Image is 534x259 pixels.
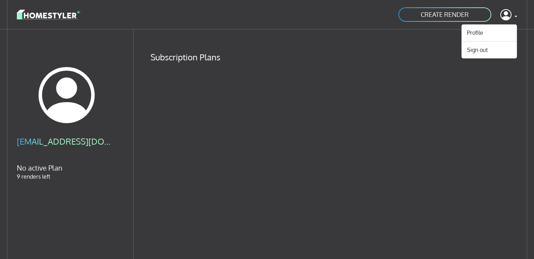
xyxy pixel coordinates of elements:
h4: Subscription Plans [151,52,518,62]
img: logo-3de290ba35641baa71223ecac5eacb59cb85b4c7fdf211dc9aaecaaee71ea2f8.svg [17,8,80,21]
button: Sign out [461,44,517,55]
h4: [EMAIL_ADDRESS][DOMAIN_NAME] [17,136,116,147]
a: CREATE RENDER [398,7,492,22]
a: Profile [461,27,517,38]
h5: No active Plan [17,164,116,172]
div: 9 renders left [17,136,116,181]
